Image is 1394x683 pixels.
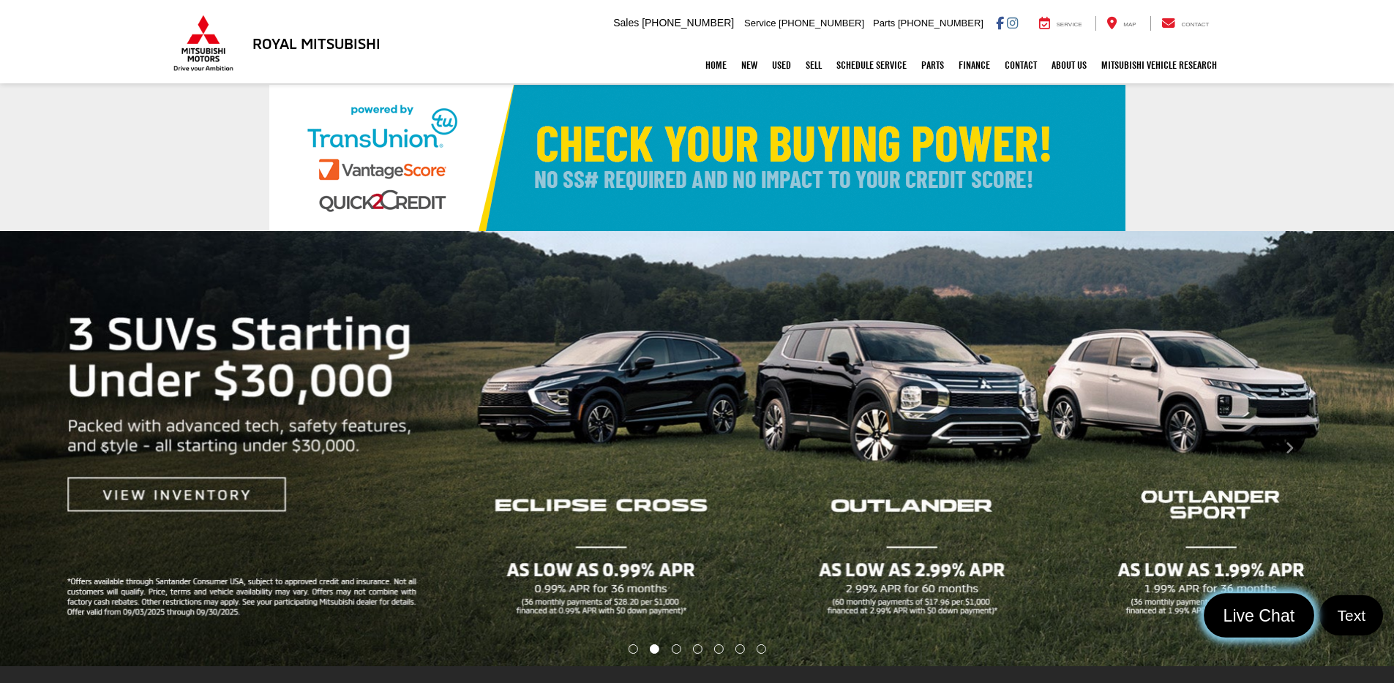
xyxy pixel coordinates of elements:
[698,47,734,83] a: Home
[1185,260,1394,637] button: Click to view next picture.
[744,18,776,29] span: Service
[779,18,864,29] span: [PHONE_NUMBER]
[996,17,1004,29] a: Facebook: Click to visit our Facebook page
[1057,21,1082,28] span: Service
[1181,21,1209,28] span: Contact
[642,17,734,29] span: [PHONE_NUMBER]
[914,47,951,83] a: Parts: Opens in a new tab
[898,18,983,29] span: [PHONE_NUMBER]
[1028,16,1093,31] a: Service
[829,47,914,83] a: Schedule Service: Opens in a new tab
[873,18,895,29] span: Parts
[1044,47,1094,83] a: About Us
[757,644,766,654] li: Go to slide number 7.
[628,644,637,654] li: Go to slide number 1.
[798,47,829,83] a: Sell
[765,47,798,83] a: Used
[1094,47,1224,83] a: Mitsubishi Vehicle Research
[1319,595,1383,635] a: Text
[1095,16,1147,31] a: Map
[1330,605,1373,625] span: Text
[997,47,1044,83] a: Contact
[1204,593,1314,638] a: Live Chat
[1215,605,1303,627] span: Live Chat
[735,644,745,654] li: Go to slide number 6.
[1150,16,1221,31] a: Contact
[1007,17,1018,29] a: Instagram: Click to visit our Instagram page
[1123,21,1136,28] span: Map
[693,644,702,654] li: Go to slide number 4.
[734,47,765,83] a: New
[951,47,997,83] a: Finance
[650,644,659,654] li: Go to slide number 2.
[672,644,681,654] li: Go to slide number 3.
[252,35,381,51] h3: Royal Mitsubishi
[170,15,236,72] img: Mitsubishi
[613,17,639,29] span: Sales
[714,644,724,654] li: Go to slide number 5.
[269,85,1125,231] img: Check Your Buying Power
